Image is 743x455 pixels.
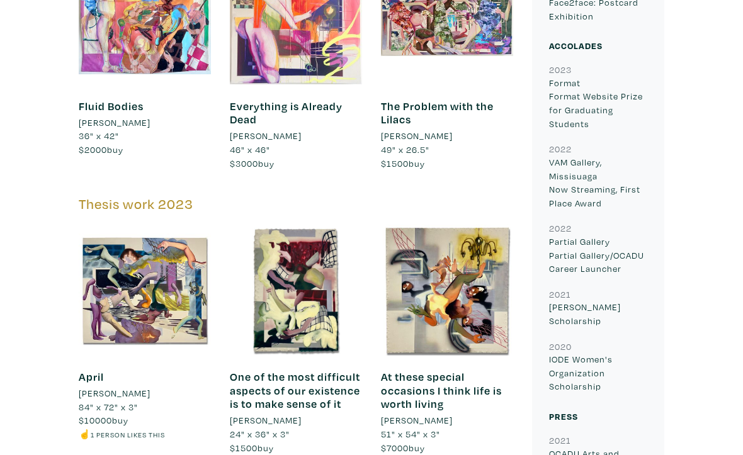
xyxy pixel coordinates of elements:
a: Everything is Already Dead [230,99,343,127]
a: At these special occasions I think life is worth living [381,369,502,411]
small: 2020 [549,340,572,352]
li: [PERSON_NAME] [79,116,150,130]
p: IODE Women's Organization Scholarship [549,352,647,393]
small: 2022 [549,222,572,234]
small: Accolades [549,40,603,52]
p: Format Format Website Prize for Graduating Students [549,76,647,130]
li: [PERSON_NAME] [230,129,302,143]
li: ☝️ [79,427,211,441]
li: [PERSON_NAME] [79,386,150,400]
a: The Problem with the Lilacs [381,99,494,127]
p: Partial Gallery Partial Gallery/OCADU Career Launcher [549,235,647,276]
span: 36" x 42" [79,130,119,142]
a: One of the most difficult aspects of our existence is to make sense of it [230,369,360,411]
small: 2021 [549,434,571,446]
a: [PERSON_NAME] [79,386,211,400]
li: [PERSON_NAME] [230,413,302,427]
span: $2000 [79,143,107,155]
span: $7000 [381,442,409,454]
a: [PERSON_NAME] [381,129,513,143]
span: buy [79,414,128,426]
span: buy [381,442,425,454]
span: $1500 [230,442,258,454]
a: [PERSON_NAME] [230,129,362,143]
span: buy [381,157,425,169]
p: [PERSON_NAME] Scholarship [549,300,647,327]
small: 2023 [549,64,572,76]
span: 49" x 26.5" [381,143,429,155]
span: buy [230,442,274,454]
li: [PERSON_NAME] [381,413,453,427]
small: 1 person likes this [91,430,165,439]
h5: Thesis work 2023 [79,196,513,213]
span: 84" x 72" x 3" [79,401,138,413]
li: [PERSON_NAME] [381,129,453,143]
span: $1500 [381,157,409,169]
p: VAM Gallery, Missisuaga Now Streaming, First Place Award [549,155,647,210]
span: buy [79,143,123,155]
span: buy [230,157,275,169]
a: [PERSON_NAME] [230,413,362,427]
span: $3000 [230,157,258,169]
a: April [79,369,104,384]
span: 51" x 54" x 3" [381,428,440,440]
small: 2021 [549,288,571,300]
span: 24" x 36" x 3" [230,428,290,440]
a: Fluid Bodies [79,99,144,113]
a: [PERSON_NAME] [381,413,513,427]
span: 46" x 46" [230,143,270,155]
small: Press [549,410,578,422]
a: [PERSON_NAME] [79,116,211,130]
small: 2022 [549,143,572,155]
span: $10000 [79,414,112,426]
